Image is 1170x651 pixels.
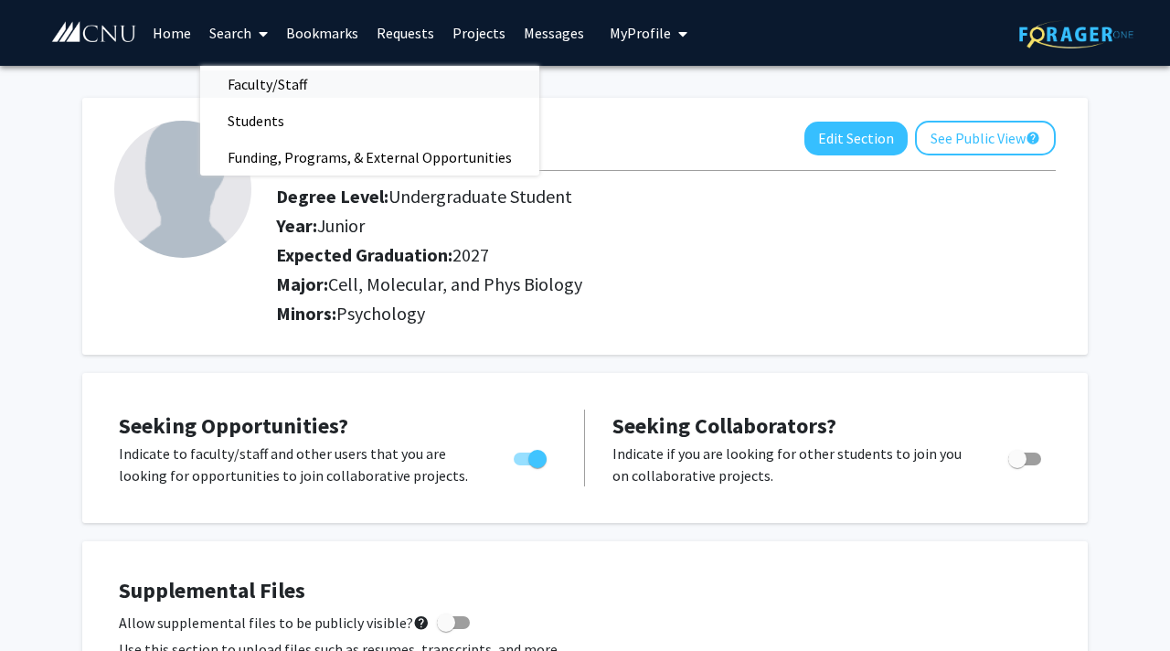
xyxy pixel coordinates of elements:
[413,612,430,634] mat-icon: help
[200,1,277,65] a: Search
[276,244,929,266] h2: Expected Graduation:
[452,243,489,266] span: 2027
[119,612,430,634] span: Allow supplemental files to be publicly visible?
[506,443,557,470] div: Toggle
[443,1,515,65] a: Projects
[14,569,78,637] iframe: Chat
[276,215,929,237] h2: Year:
[388,185,572,208] span: Undergraduate Student
[1026,127,1040,149] mat-icon: help
[1019,20,1133,48] img: ForagerOne Logo
[612,411,836,440] span: Seeking Collaborators?
[200,144,539,171] a: Funding, Programs, & External Opportunities
[277,1,367,65] a: Bookmarks
[200,139,539,176] span: Funding, Programs, & External Opportunities
[317,214,365,237] span: Junior
[336,302,425,325] span: Psychology
[50,21,137,44] img: Christopher Newport University Logo
[804,122,908,155] button: Edit Section
[515,1,593,65] a: Messages
[328,272,582,295] span: Cell, Molecular, and Phys Biology
[200,66,335,102] span: Faculty/Staff
[612,443,973,486] p: Indicate if you are looking for other students to join you on collaborative projects.
[610,24,671,42] span: My Profile
[276,273,1056,295] h2: Major:
[200,70,539,98] a: Faculty/Staff
[119,411,348,440] span: Seeking Opportunities?
[119,443,479,486] p: Indicate to faculty/staff and other users that you are looking for opportunities to join collabor...
[200,107,539,134] a: Students
[144,1,200,65] a: Home
[200,102,312,139] span: Students
[915,121,1056,155] button: See Public View
[119,578,1051,604] h4: Supplemental Files
[1001,443,1051,470] div: Toggle
[276,186,929,208] h2: Degree Level:
[114,121,251,258] img: Profile Picture
[276,303,1056,325] h2: Minors:
[367,1,443,65] a: Requests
